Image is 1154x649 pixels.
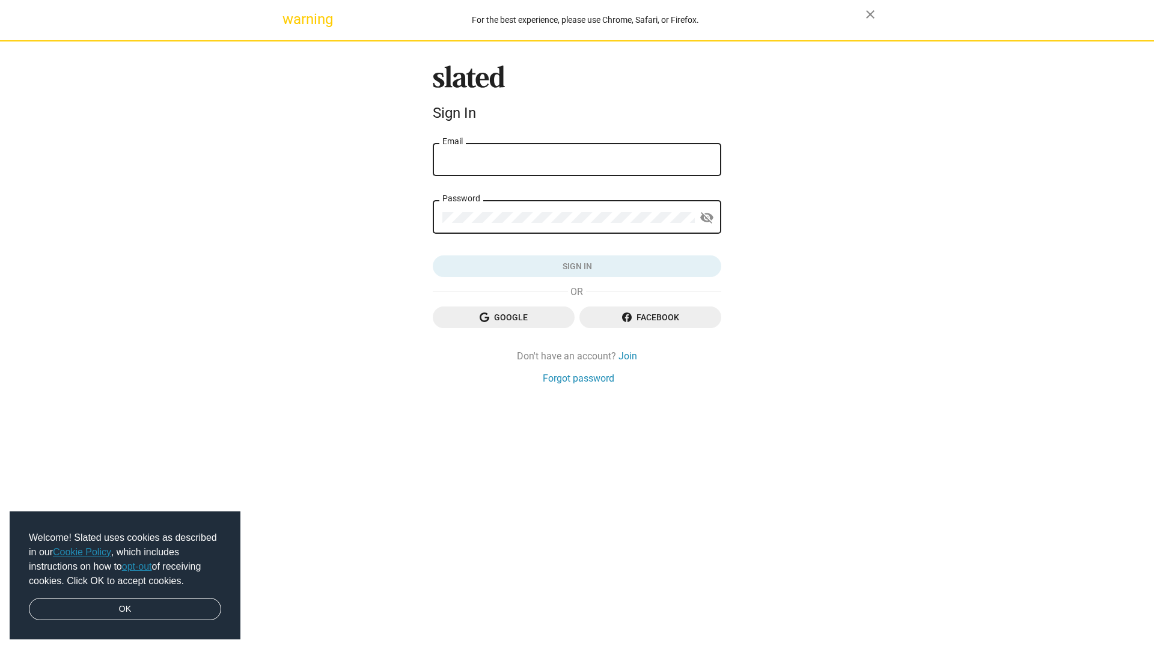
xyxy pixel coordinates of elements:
span: Google [442,306,565,328]
button: Google [433,306,575,328]
span: Facebook [589,306,712,328]
mat-icon: close [863,7,878,22]
a: Cookie Policy [53,547,111,557]
mat-icon: warning [282,12,297,26]
div: Don't have an account? [433,350,721,362]
a: Forgot password [543,372,614,385]
a: dismiss cookie message [29,598,221,621]
div: cookieconsent [10,511,240,640]
span: Welcome! Slated uses cookies as described in our , which includes instructions on how to of recei... [29,531,221,588]
sl-branding: Sign In [433,66,721,127]
a: Join [618,350,637,362]
div: Sign In [433,105,721,121]
button: Facebook [579,306,721,328]
div: For the best experience, please use Chrome, Safari, or Firefox. [305,12,865,28]
a: opt-out [122,561,152,571]
button: Show password [695,206,719,230]
mat-icon: visibility_off [700,209,714,227]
